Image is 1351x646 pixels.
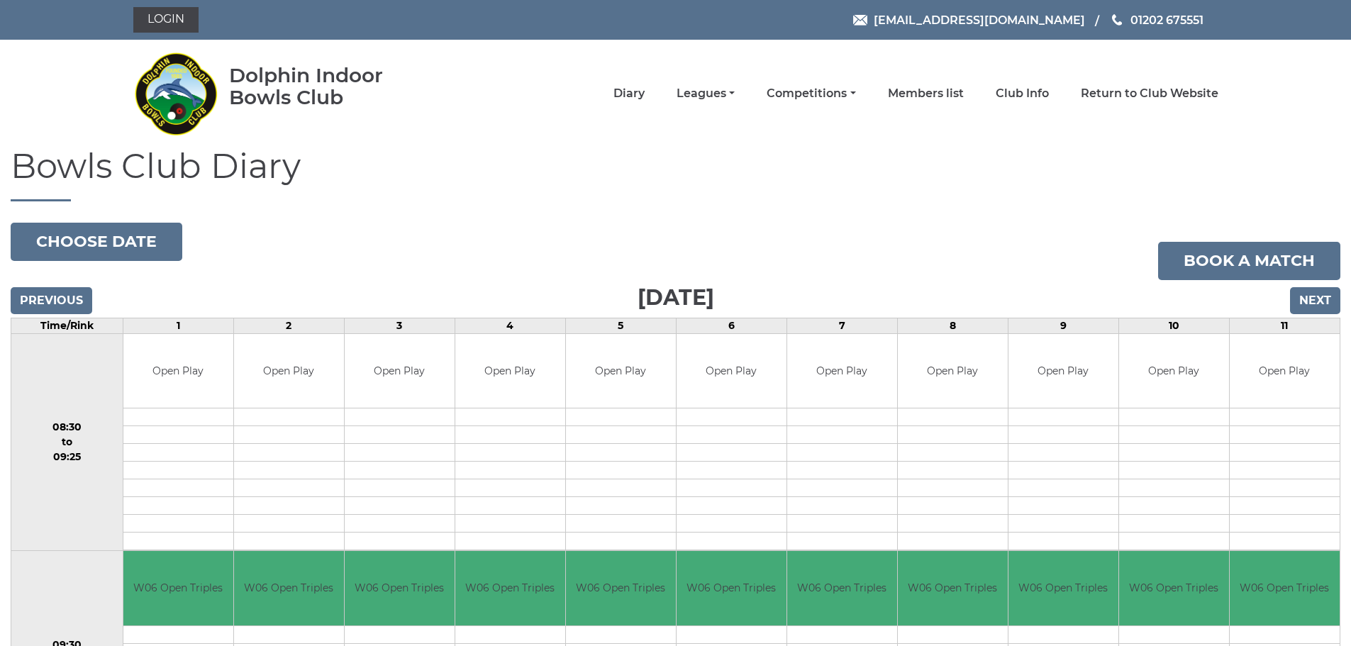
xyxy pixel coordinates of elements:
[1008,318,1118,333] td: 9
[11,223,182,261] button: Choose date
[123,318,233,333] td: 1
[123,551,233,625] td: W06 Open Triples
[1118,318,1229,333] td: 10
[787,551,897,625] td: W06 Open Triples
[455,334,565,408] td: Open Play
[234,551,344,625] td: W06 Open Triples
[566,334,676,408] td: Open Play
[874,13,1085,26] span: [EMAIL_ADDRESS][DOMAIN_NAME]
[1158,242,1340,280] a: Book a match
[566,551,676,625] td: W06 Open Triples
[1230,551,1340,625] td: W06 Open Triples
[565,318,676,333] td: 5
[133,44,218,143] img: Dolphin Indoor Bowls Club
[1112,14,1122,26] img: Phone us
[133,7,199,33] a: Login
[853,15,867,26] img: Email
[345,551,455,625] td: W06 Open Triples
[345,334,455,408] td: Open Play
[1230,334,1340,408] td: Open Play
[676,318,786,333] td: 6
[455,318,565,333] td: 4
[888,86,964,101] a: Members list
[677,334,786,408] td: Open Play
[996,86,1049,101] a: Club Info
[11,318,123,333] td: Time/Rink
[1119,551,1229,625] td: W06 Open Triples
[786,318,897,333] td: 7
[898,551,1008,625] td: W06 Open Triples
[234,334,344,408] td: Open Play
[897,318,1008,333] td: 8
[344,318,455,333] td: 3
[11,147,1340,201] h1: Bowls Club Diary
[613,86,645,101] a: Diary
[455,551,565,625] td: W06 Open Triples
[898,334,1008,408] td: Open Play
[1229,318,1340,333] td: 11
[233,318,344,333] td: 2
[1081,86,1218,101] a: Return to Club Website
[11,287,92,314] input: Previous
[787,334,897,408] td: Open Play
[1290,287,1340,314] input: Next
[677,551,786,625] td: W06 Open Triples
[11,333,123,551] td: 08:30 to 09:25
[1119,334,1229,408] td: Open Play
[1008,334,1118,408] td: Open Play
[677,86,735,101] a: Leagues
[767,86,855,101] a: Competitions
[123,334,233,408] td: Open Play
[1008,551,1118,625] td: W06 Open Triples
[1130,13,1203,26] span: 01202 675551
[229,65,428,108] div: Dolphin Indoor Bowls Club
[1110,11,1203,29] a: Phone us 01202 675551
[853,11,1085,29] a: Email [EMAIL_ADDRESS][DOMAIN_NAME]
